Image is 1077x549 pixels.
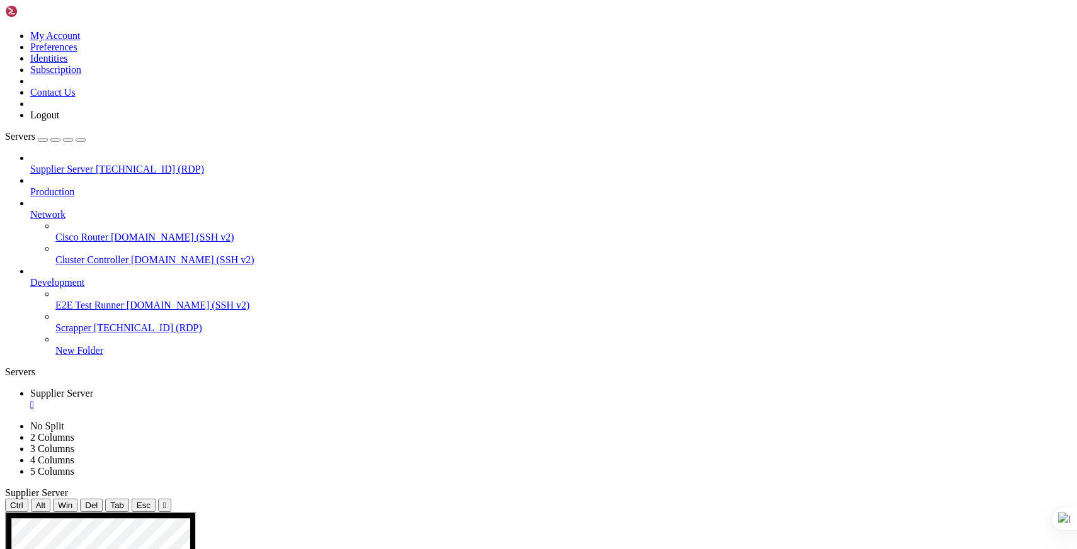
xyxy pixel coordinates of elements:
[55,334,1072,356] li: New Folder
[110,501,124,510] span: Tab
[85,501,98,510] span: Del
[127,300,250,310] span: [DOMAIN_NAME] (SSH v2)
[30,443,74,454] a: 3 Columns
[30,209,1072,220] a: Network
[30,388,93,399] span: Supplier Server
[158,499,171,512] button: 
[30,432,74,443] a: 2 Columns
[30,87,76,98] a: Contact Us
[55,254,1072,266] a: Cluster Controller [DOMAIN_NAME] (SSH v2)
[30,164,1072,175] a: Supplier Server [TECHNICAL_ID] (RDP)
[55,322,1072,334] a: Scrapper [TECHNICAL_ID] (RDP)
[30,209,66,220] span: Network
[137,501,151,510] span: Esc
[131,254,254,265] span: [DOMAIN_NAME] (SSH v2)
[55,322,91,333] span: Scrapper
[55,300,1072,311] a: E2E Test Runner [DOMAIN_NAME] (SSH v2)
[30,64,81,75] a: Subscription
[5,366,1072,378] div: Servers
[30,466,74,477] a: 5 Columns
[94,322,202,333] span: [TECHNICAL_ID] (RDP)
[30,198,1072,266] li: Network
[30,186,74,197] span: Production
[30,53,68,64] a: Identities
[55,232,108,242] span: Cisco Router
[55,311,1072,334] li: Scrapper [TECHNICAL_ID] (RDP)
[55,345,103,356] span: New Folder
[30,186,1072,198] a: Production
[105,499,129,512] button: Tab
[30,110,59,120] a: Logout
[53,499,77,512] button: Win
[5,499,28,512] button: Ctrl
[55,254,128,265] span: Cluster Controller
[30,266,1072,356] li: Development
[163,501,166,510] div: 
[80,499,103,512] button: Del
[5,131,86,142] a: Servers
[5,5,77,18] img: Shellngn
[30,388,1072,410] a: Supplier Server
[30,30,81,41] a: My Account
[132,499,156,512] button: Esc
[30,455,74,465] a: 4 Columns
[30,164,93,174] span: Supplier Server
[55,300,124,310] span: E2E Test Runner
[30,152,1072,175] li: Supplier Server [TECHNICAL_ID] (RDP)
[36,501,46,510] span: Alt
[55,345,1072,356] a: New Folder
[58,501,72,510] span: Win
[55,232,1072,243] a: Cisco Router [DOMAIN_NAME] (SSH v2)
[30,277,84,288] span: Development
[55,220,1072,243] li: Cisco Router [DOMAIN_NAME] (SSH v2)
[96,164,204,174] span: [TECHNICAL_ID] (RDP)
[30,421,64,431] a: No Split
[30,277,1072,288] a: Development
[30,42,77,52] a: Preferences
[10,501,23,510] span: Ctrl
[55,243,1072,266] li: Cluster Controller [DOMAIN_NAME] (SSH v2)
[30,399,1072,410] a: 
[5,131,35,142] span: Servers
[111,232,234,242] span: [DOMAIN_NAME] (SSH v2)
[55,288,1072,311] li: E2E Test Runner [DOMAIN_NAME] (SSH v2)
[30,175,1072,198] li: Production
[31,499,51,512] button: Alt
[5,487,68,498] span: Supplier Server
